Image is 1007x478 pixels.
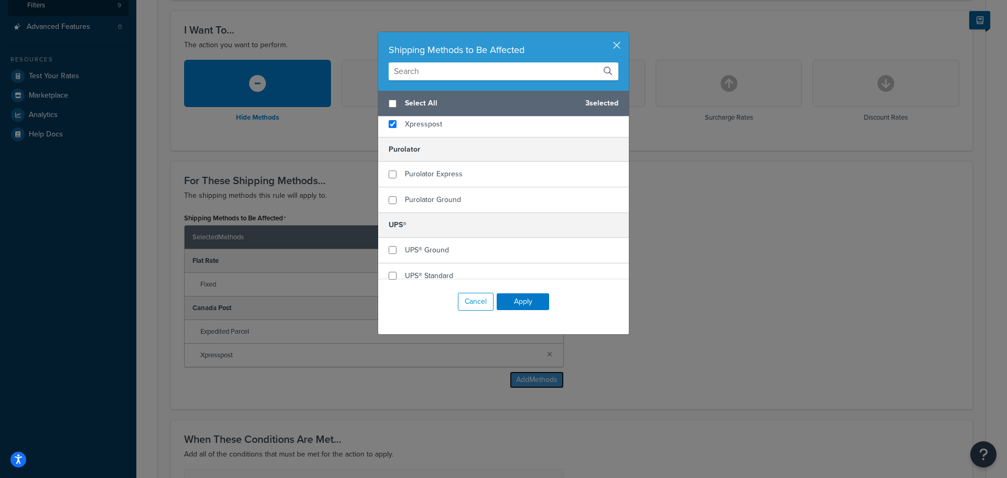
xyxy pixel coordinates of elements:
[405,119,442,130] span: Xpresspost
[405,168,463,179] span: Purolator Express
[458,293,494,311] button: Cancel
[405,245,449,256] span: UPS® Ground
[389,43,618,57] div: Shipping Methods to Be Affected
[405,270,453,281] span: UPS® Standard
[497,293,549,310] button: Apply
[405,194,461,205] span: Purolator Ground
[389,62,618,80] input: Search
[405,96,577,111] span: Select All
[378,137,629,162] h5: Purolator
[378,91,629,116] div: 3 selected
[378,213,629,237] h5: UPS®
